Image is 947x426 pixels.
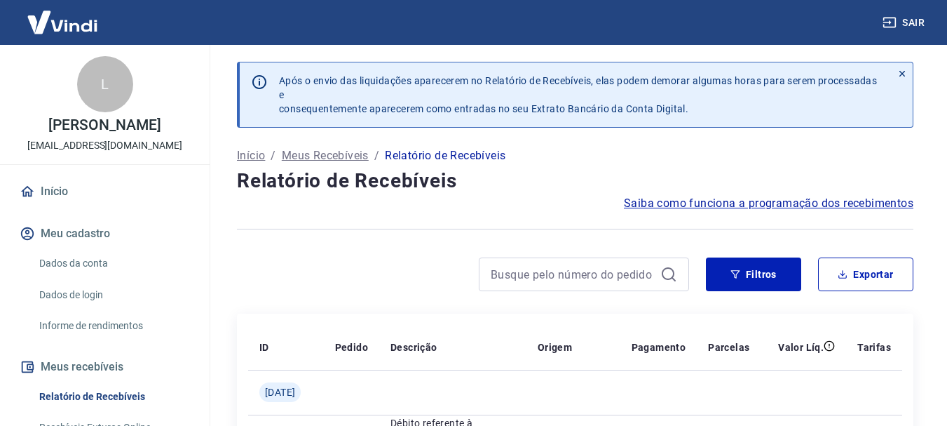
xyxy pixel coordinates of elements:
a: Saiba como funciona a programação dos recebimentos [624,195,913,212]
p: / [374,147,379,164]
p: ID [259,340,269,354]
p: Parcelas [708,340,749,354]
button: Sair [880,10,930,36]
a: Dados da conta [34,249,193,278]
a: Início [17,176,193,207]
button: Exportar [818,258,913,291]
p: / [271,147,275,164]
button: Meu cadastro [17,218,193,249]
p: [PERSON_NAME] [48,118,161,133]
p: Origem [538,340,572,354]
a: Relatório de Recebíveis [34,382,193,411]
p: Valor Líq. [778,340,824,354]
p: Relatório de Recebíveis [385,147,505,164]
p: Após o envio das liquidações aparecerem no Relatório de Recebíveis, elas podem demorar algumas ho... [279,74,880,116]
a: Início [237,147,265,164]
button: Meus recebíveis [17,352,193,382]
input: Busque pelo número do pedido [491,264,655,285]
a: Meus Recebíveis [282,147,369,164]
button: Filtros [706,258,801,291]
img: Vindi [17,1,108,44]
p: Pagamento [632,340,686,354]
p: Tarifas [857,340,891,354]
h4: Relatório de Recebíveis [237,167,913,195]
div: L [77,56,133,112]
a: Dados de login [34,281,193,309]
a: Informe de rendimentos [34,312,193,340]
p: Descrição [390,340,437,354]
p: [EMAIL_ADDRESS][DOMAIN_NAME] [27,138,182,153]
span: [DATE] [265,385,295,399]
p: Pedido [335,340,368,354]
